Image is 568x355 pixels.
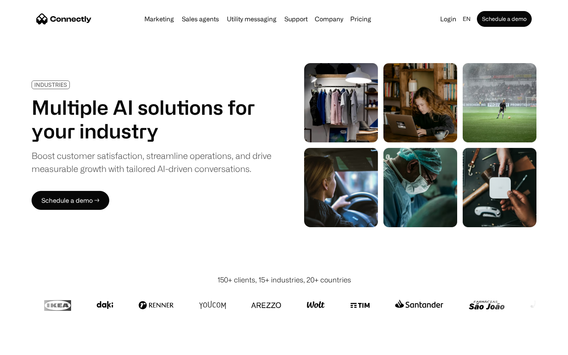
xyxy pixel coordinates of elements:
div: 150+ clients, 15+ industries, 20+ countries [217,275,351,285]
a: Support [281,16,311,22]
h1: Multiple AI solutions for your industry [32,95,271,143]
div: en [463,13,471,24]
ul: Language list [16,341,47,352]
a: Schedule a demo [477,11,532,27]
a: Utility messaging [224,16,280,22]
a: Pricing [347,16,374,22]
aside: Language selected: English [8,340,47,352]
div: Company [315,13,343,24]
div: Boost customer satisfaction, streamline operations, and drive measurable growth with tailored AI-... [32,149,271,175]
a: Login [437,13,460,24]
a: Sales agents [179,16,222,22]
a: Marketing [141,16,177,22]
a: Schedule a demo → [32,191,109,210]
div: INDUSTRIES [34,82,67,88]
